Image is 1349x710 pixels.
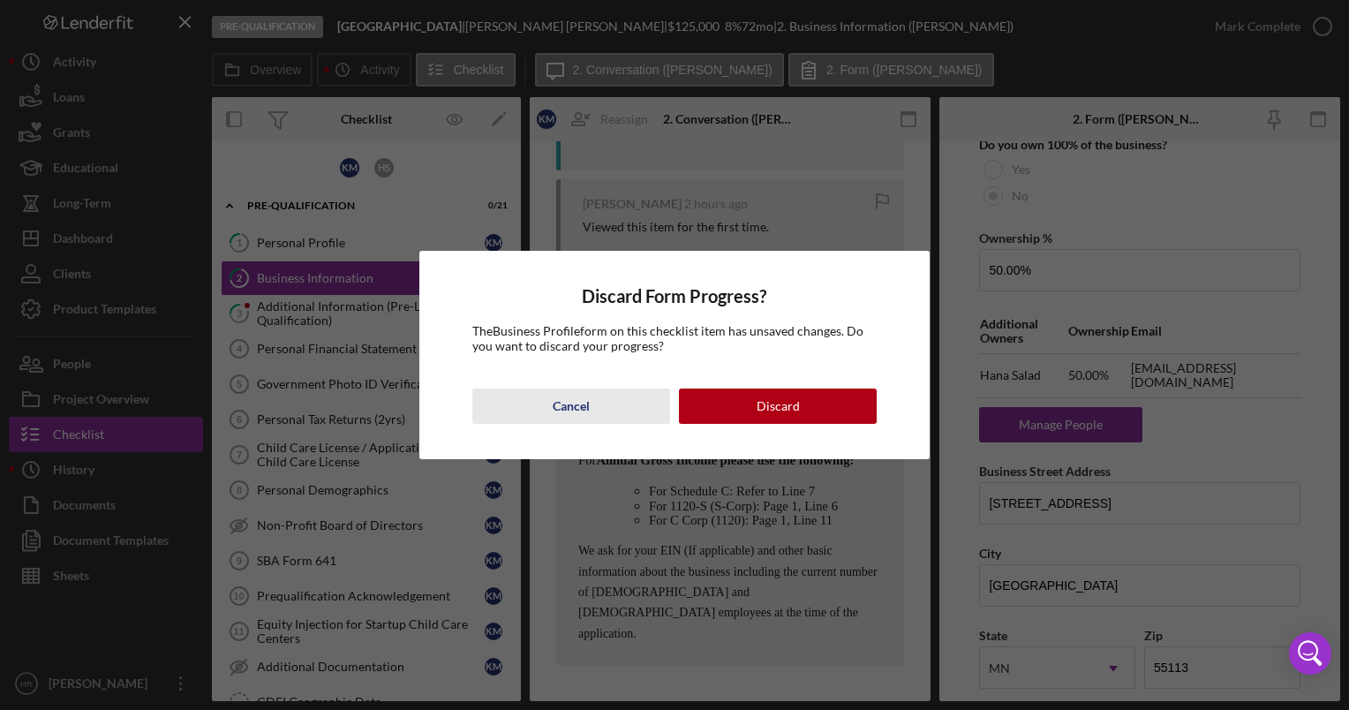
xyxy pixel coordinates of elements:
[472,389,670,424] button: Cancel
[472,286,877,306] h4: Discard Form Progress?
[553,389,590,424] div: Cancel
[472,323,863,352] span: The Business Profile form on this checklist item has unsaved changes. Do you want to discard your...
[757,389,800,424] div: Discard
[1289,632,1331,675] div: Open Intercom Messenger
[679,389,877,424] button: Discard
